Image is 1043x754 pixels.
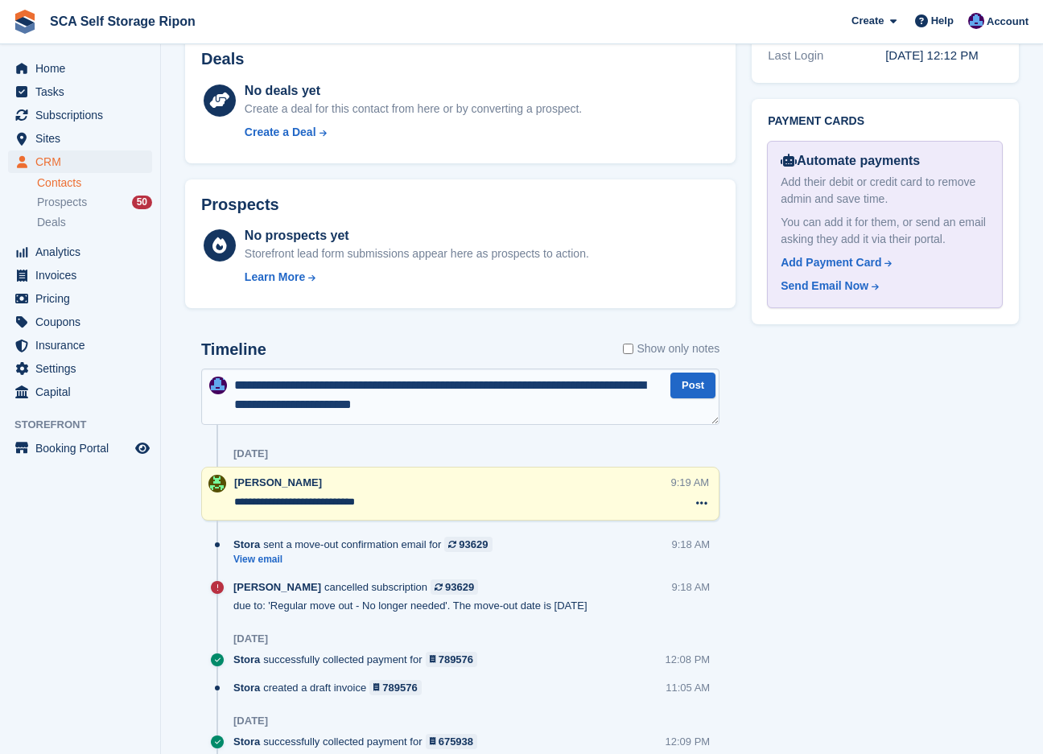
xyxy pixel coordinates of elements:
[234,476,322,488] span: [PERSON_NAME]
[35,381,132,403] span: Capital
[35,241,132,263] span: Analytics
[132,196,152,209] div: 50
[35,80,132,103] span: Tasks
[233,680,430,695] div: created a draft invoice
[245,245,589,262] div: Storefront lead form submissions appear here as prospects to action.
[8,334,152,356] a: menu
[931,13,954,29] span: Help
[14,417,160,433] span: Storefront
[201,340,266,359] h2: Timeline
[133,439,152,458] a: Preview store
[233,715,268,727] div: [DATE]
[8,381,152,403] a: menu
[666,680,710,695] div: 11:05 AM
[444,537,492,552] a: 93629
[768,115,1003,128] h2: Payment cards
[431,579,478,595] a: 93629
[968,13,984,29] img: Sarah Race
[426,734,478,749] a: 675938
[208,475,226,492] img: Kelly Neesham
[233,734,260,749] span: Stora
[672,579,711,595] div: 9:18 AM
[35,127,132,150] span: Sites
[8,241,152,263] a: menu
[672,537,711,552] div: 9:18 AM
[851,13,884,29] span: Create
[671,475,710,490] div: 9:19 AM
[245,124,316,141] div: Create a Deal
[233,680,260,695] span: Stora
[233,579,321,595] span: [PERSON_NAME]
[201,196,279,214] h2: Prospects
[233,652,485,667] div: successfully collected payment for
[37,215,66,230] span: Deals
[445,579,474,595] div: 93629
[35,57,132,80] span: Home
[245,101,582,117] div: Create a deal for this contact from here or by converting a prospect.
[13,10,37,34] img: stora-icon-8386f47178a22dfd0bd8f6a31ec36ba5ce8667c1dd55bd0f319d3a0aa187defe.svg
[245,269,589,286] a: Learn More
[37,194,152,211] a: Prospects 50
[781,151,989,171] div: Automate payments
[382,680,417,695] div: 789576
[35,264,132,286] span: Invoices
[439,734,473,749] div: 675938
[666,652,711,667] div: 12:08 PM
[245,226,589,245] div: No prospects yet
[8,104,152,126] a: menu
[37,214,152,231] a: Deals
[35,334,132,356] span: Insurance
[8,264,152,286] a: menu
[43,8,202,35] a: SCA Self Storage Ripon
[233,537,501,552] div: sent a move-out confirmation email for
[35,104,132,126] span: Subscriptions
[35,357,132,380] span: Settings
[37,175,152,191] a: Contacts
[245,124,582,141] a: Create a Deal
[35,150,132,173] span: CRM
[781,174,989,208] div: Add their debit or credit card to remove admin and save time.
[8,357,152,380] a: menu
[781,278,868,295] div: Send Email Now
[670,373,715,399] button: Post
[885,48,979,62] time: 2025-07-02 11:12:10 UTC
[768,47,885,65] div: Last Login
[426,652,478,667] a: 789576
[8,57,152,80] a: menu
[369,680,422,695] a: 789576
[233,632,268,645] div: [DATE]
[8,311,152,333] a: menu
[245,269,305,286] div: Learn More
[233,553,501,567] a: View email
[209,377,227,394] img: Sarah Race
[623,340,633,357] input: Show only notes
[8,437,152,459] a: menu
[233,652,260,667] span: Stora
[987,14,1029,30] span: Account
[781,254,983,271] a: Add Payment Card
[233,447,268,460] div: [DATE]
[233,734,485,749] div: successfully collected payment for
[35,287,132,310] span: Pricing
[201,50,244,68] h2: Deals
[37,195,87,210] span: Prospects
[8,80,152,103] a: menu
[781,214,989,248] div: You can add it for them, or send an email asking they add it via their portal.
[459,537,488,552] div: 93629
[8,150,152,173] a: menu
[245,81,582,101] div: No deals yet
[8,287,152,310] a: menu
[233,579,672,613] div: cancelled subscription due to: 'Regular move out - No longer needed'. The move-out date is [DATE]
[439,652,473,667] div: 789576
[8,127,152,150] a: menu
[666,734,711,749] div: 12:09 PM
[623,340,719,357] label: Show only notes
[35,437,132,459] span: Booking Portal
[781,254,881,271] div: Add Payment Card
[233,537,260,552] span: Stora
[35,311,132,333] span: Coupons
